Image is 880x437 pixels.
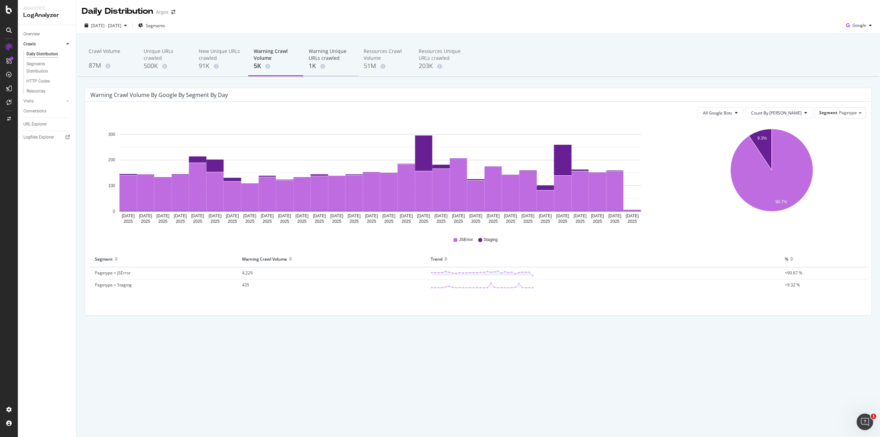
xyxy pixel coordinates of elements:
[434,214,448,218] text: [DATE]
[593,219,602,224] text: 2025
[523,219,532,224] text: 2025
[209,214,222,218] text: [DATE]
[146,23,165,29] span: Segments
[677,124,866,227] svg: A chart.
[228,219,237,224] text: 2025
[296,214,309,218] text: [DATE]
[242,253,287,264] div: Warning Crawl Volume
[23,134,71,141] a: Logfiles Explorer
[261,214,274,218] text: [DATE]
[367,219,376,224] text: 2025
[857,414,873,430] iframe: Intercom live chat
[332,219,341,224] text: 2025
[437,219,446,224] text: 2025
[174,214,187,218] text: [DATE]
[245,219,254,224] text: 2025
[199,48,243,62] div: New Unique URLs crawled
[156,9,168,15] div: Argos
[431,253,442,264] div: Trend
[108,132,115,137] text: 300
[26,78,71,85] a: HTTP Codes
[745,107,813,118] button: Count By [PERSON_NAME]
[626,214,639,218] text: [DATE]
[123,219,133,224] text: 2025
[610,219,619,224] text: 2025
[591,214,604,218] text: [DATE]
[171,10,175,14] div: arrow-right-arrow-left
[419,219,428,224] text: 2025
[400,214,413,218] text: [DATE]
[751,110,802,116] span: Count By Day
[775,200,787,205] text: 90.7%
[628,219,637,224] text: 2025
[23,6,70,11] div: Analytics
[26,88,45,95] div: Resources
[23,134,54,141] div: Logfiles Explorer
[122,214,135,218] text: [DATE]
[23,121,71,128] a: URL Explorer
[23,121,47,128] div: URL Explorer
[226,214,239,218] text: [DATE]
[95,253,113,264] div: Segment
[506,219,515,224] text: 2025
[113,209,115,214] text: 0
[82,20,130,31] button: [DATE] - [DATE]
[23,98,64,105] a: Visits
[488,219,498,224] text: 2025
[193,219,202,224] text: 2025
[315,219,324,224] text: 2025
[819,110,837,116] span: Segment
[558,219,568,224] text: 2025
[348,214,361,218] text: [DATE]
[484,237,498,243] span: Staging
[23,108,71,115] a: Conversions
[382,214,395,218] text: [DATE]
[82,6,153,17] div: Daily Distribution
[144,62,188,70] div: 500K
[254,48,298,62] div: Warning Crawl Volume
[309,62,353,70] div: 1K
[158,219,168,224] text: 2025
[26,61,71,75] a: Segments Distribution
[785,282,800,288] span: +9.32 %
[417,214,430,218] text: [DATE]
[365,214,378,218] text: [DATE]
[23,98,34,105] div: Visits
[26,88,71,95] a: Resources
[697,107,744,118] button: All Google Bots
[313,214,326,218] text: [DATE]
[263,219,272,224] text: 2025
[278,214,291,218] text: [DATE]
[364,48,408,62] div: Resources Crawl Volume
[521,214,535,218] text: [DATE]
[23,31,71,38] a: Overview
[144,48,188,62] div: Unique URLs crawled
[452,214,465,218] text: [DATE]
[89,48,133,61] div: Crawl Volume
[135,20,168,31] button: Segments
[469,214,482,218] text: [DATE]
[90,124,670,227] svg: A chart.
[419,48,463,62] div: Resources Unique URLs crawled
[843,20,874,31] button: Google
[191,214,204,218] text: [DATE]
[574,214,587,218] text: [DATE]
[459,237,473,243] span: JSError
[384,219,394,224] text: 2025
[95,270,131,276] span: Pagetype = JSError
[108,183,115,188] text: 100
[852,22,866,28] span: Google
[23,108,46,115] div: Conversions
[297,219,307,224] text: 2025
[141,219,150,224] text: 2025
[608,214,621,218] text: [DATE]
[487,214,500,218] text: [DATE]
[91,23,121,29] span: [DATE] - [DATE]
[556,214,569,218] text: [DATE]
[23,41,64,48] a: Crawls
[176,219,185,224] text: 2025
[419,62,463,70] div: 203K
[839,110,857,116] span: Pagetype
